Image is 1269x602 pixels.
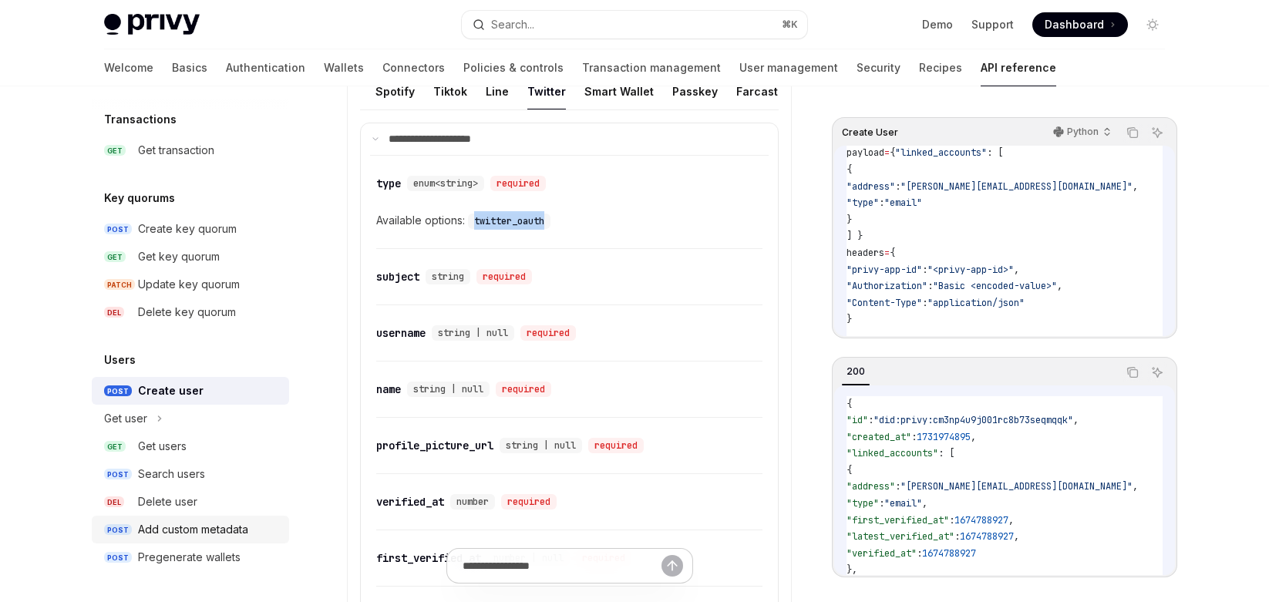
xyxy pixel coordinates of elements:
[376,438,493,453] div: profile_picture_url
[842,362,870,381] div: 200
[324,49,364,86] a: Wallets
[949,514,954,526] span: :
[138,303,236,321] div: Delete key quorum
[584,73,654,109] button: Smart Wallet
[960,530,1014,543] span: 1674788927
[491,15,534,34] div: Search...
[1032,12,1128,37] a: Dashboard
[92,432,289,460] a: GETGet users
[456,496,489,508] span: number
[847,230,863,242] span: ] }
[895,146,987,159] span: "linked_accounts"
[1123,123,1143,143] button: Copy the contents from the code block
[981,49,1056,86] a: API reference
[922,264,927,276] span: :
[376,382,401,397] div: name
[847,264,922,276] span: "privy-app-id"
[138,465,205,483] div: Search users
[375,73,415,109] button: Spotify
[895,480,900,493] span: :
[92,243,289,271] a: GETGet key quorum
[520,325,576,341] div: required
[496,382,551,397] div: required
[842,126,898,139] span: Create User
[847,447,938,459] span: "linked_accounts"
[104,441,126,452] span: GET
[736,73,789,109] button: Farcaster
[873,414,1073,426] span: "did:privy:cm3np4u9j001rc8b73seqmqqk"
[847,563,857,576] span: },
[463,49,564,86] a: Policies & controls
[954,514,1008,526] span: 1674788927
[847,414,868,426] span: "id"
[463,549,661,583] input: Ask a question...
[900,480,1133,493] span: "[PERSON_NAME][EMAIL_ADDRESS][DOMAIN_NAME]"
[104,469,132,480] span: POST
[987,146,1003,159] span: : [
[1147,362,1167,382] button: Ask AI
[884,497,922,510] span: "email"
[582,49,721,86] a: Transaction management
[922,497,927,510] span: ,
[847,398,852,410] span: {
[486,73,509,109] button: Line
[92,215,289,243] a: POSTCreate key quorum
[104,524,132,536] span: POST
[1133,480,1138,493] span: ,
[847,163,852,176] span: {
[92,488,289,516] a: DELDelete user
[138,520,248,539] div: Add custom metadata
[413,383,483,395] span: string | null
[1133,180,1138,193] span: ,
[376,211,762,230] div: Available options:
[847,547,917,560] span: "verified_at"
[847,530,954,543] span: "latest_verified_at"
[847,146,884,159] span: payload
[1057,280,1062,292] span: ,
[1140,12,1165,37] button: Toggle dark mode
[92,298,289,326] a: DELDelete key quorum
[104,496,124,508] span: DEL
[927,297,1025,309] span: "application/json"
[1147,123,1167,143] button: Ask AI
[104,307,124,318] span: DEL
[104,251,126,263] span: GET
[376,325,426,341] div: username
[954,530,960,543] span: :
[911,431,917,443] span: :
[438,327,508,339] span: string | null
[138,247,220,266] div: Get key quorum
[138,493,197,511] div: Delete user
[476,269,532,284] div: required
[868,414,873,426] span: :
[847,280,927,292] span: "Authorization"
[501,494,557,510] div: required
[933,280,1057,292] span: "Basic <encoded-value>"
[739,49,838,86] a: User management
[104,552,132,563] span: POST
[661,555,683,577] button: Send message
[917,547,922,560] span: :
[588,438,644,453] div: required
[917,431,971,443] span: 1731974895
[138,382,204,400] div: Create user
[92,377,289,405] a: POSTCreate user
[1014,264,1019,276] span: ,
[92,460,289,488] a: POSTSearch users
[884,146,890,159] span: =
[382,49,445,86] a: Connectors
[847,497,879,510] span: "type"
[92,271,289,298] a: PATCHUpdate key quorum
[376,269,419,284] div: subject
[1045,17,1104,32] span: Dashboard
[890,146,895,159] span: {
[104,110,177,129] h5: Transactions
[782,18,798,31] span: ⌘ K
[1067,126,1099,138] p: Python
[971,431,976,443] span: ,
[922,17,953,32] a: Demo
[895,180,900,193] span: :
[104,49,153,86] a: Welcome
[92,516,289,543] a: POSTAdd custom metadata
[847,214,852,226] span: }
